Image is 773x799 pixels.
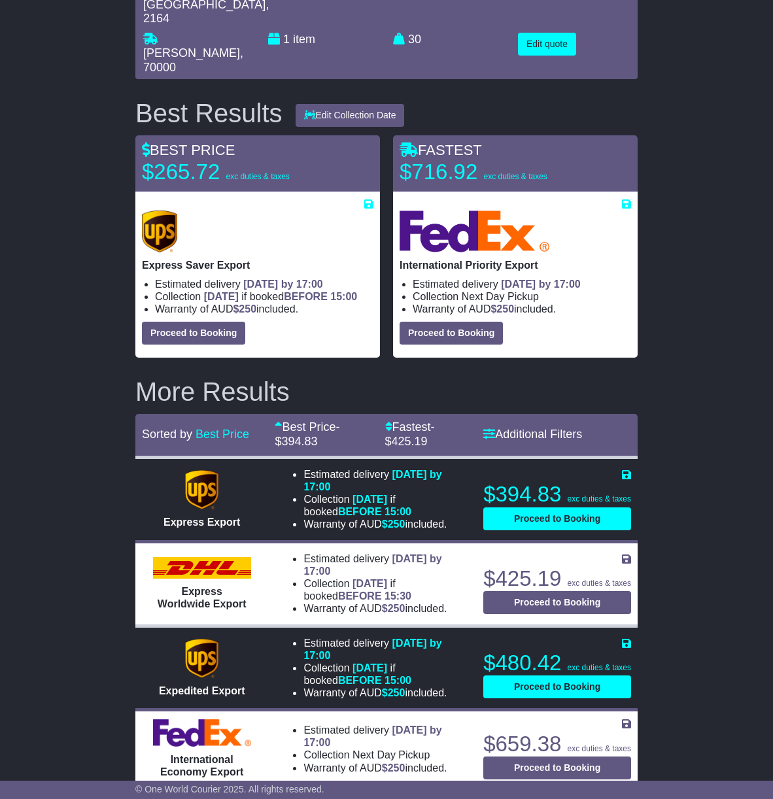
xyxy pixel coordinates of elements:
[303,637,468,662] li: Estimated delivery
[159,685,245,696] span: Expedited Export
[303,637,441,661] span: [DATE] by 17:00
[204,291,239,302] span: [DATE]
[275,420,339,448] span: - $
[142,428,192,441] span: Sorted by
[568,494,631,503] span: exc duties & taxes
[155,290,373,303] li: Collection
[483,481,631,507] p: $394.83
[490,303,514,314] span: $
[385,420,435,448] a: Fastest- $425.19
[153,557,251,579] img: DHL: Express Worldwide Export
[303,518,468,530] li: Warranty of AUD included.
[283,33,290,46] span: 1
[385,420,435,448] span: - $
[385,590,411,602] span: 15:30
[413,290,631,303] li: Collection
[303,762,468,774] li: Warranty of AUD included.
[143,46,243,74] span: , 70000
[352,578,387,589] span: [DATE]
[408,33,421,46] span: 30
[413,278,631,290] li: Estimated delivery
[303,578,411,602] span: if booked
[158,586,247,609] span: Express Worldwide Export
[382,687,405,698] span: $
[155,278,373,290] li: Estimated delivery
[129,99,289,127] div: Best Results
[303,552,468,577] li: Estimated delivery
[303,469,441,492] span: [DATE] by 17:00
[135,784,324,794] span: © One World Courier 2025. All rights reserved.
[185,470,218,509] img: UPS (new): Express Export
[400,259,631,271] p: International Priority Export
[483,591,631,614] button: Proceed to Booking
[303,468,468,493] li: Estimated delivery
[462,291,539,302] span: Next Day Pickup
[382,603,405,614] span: $
[483,172,547,181] span: exc duties & taxes
[303,662,468,687] li: Collection
[303,494,411,517] span: if booked
[400,142,482,158] span: FASTEST
[400,211,549,252] img: FedEx Express: International Priority Export
[239,303,256,314] span: 250
[568,663,631,672] span: exc duties & taxes
[483,650,631,676] p: $480.42
[352,662,387,673] span: [DATE]
[400,159,563,185] p: $716.92
[352,494,387,505] span: [DATE]
[143,46,240,59] span: [PERSON_NAME]
[204,291,357,302] span: if booked
[233,303,256,314] span: $
[142,322,245,345] button: Proceed to Booking
[160,754,243,777] span: International Economy Export
[388,518,405,530] span: 250
[142,259,373,271] p: Express Saver Export
[303,577,468,602] li: Collection
[338,675,382,686] span: BEFORE
[483,428,582,441] a: Additional Filters
[142,142,235,158] span: BEST PRICE
[385,675,411,686] span: 15:00
[196,428,249,441] a: Best Price
[303,662,411,686] span: if booked
[483,507,631,530] button: Proceed to Booking
[388,762,405,773] span: 250
[330,291,357,302] span: 15:00
[296,104,405,127] button: Edit Collection Date
[142,211,177,252] img: UPS (new): Express Saver Export
[303,749,468,761] li: Collection
[382,762,405,773] span: $
[483,675,631,698] button: Proceed to Booking
[303,687,468,699] li: Warranty of AUD included.
[142,159,305,185] p: $265.72
[153,719,251,747] img: FedEx Express: International Economy Export
[501,279,581,290] span: [DATE] by 17:00
[163,517,240,528] span: Express Export
[303,493,468,518] li: Collection
[135,377,638,406] h2: More Results
[293,33,315,46] span: item
[243,279,323,290] span: [DATE] by 17:00
[518,33,576,56] button: Edit quote
[281,435,317,448] span: 394.83
[413,303,631,315] li: Warranty of AUD included.
[392,435,428,448] span: 425.19
[338,590,382,602] span: BEFORE
[352,749,430,760] span: Next Day Pickup
[303,724,441,748] span: [DATE] by 17:00
[382,518,405,530] span: $
[155,303,373,315] li: Warranty of AUD included.
[226,172,289,181] span: exc duties & taxes
[483,731,631,757] p: $659.38
[568,744,631,753] span: exc duties & taxes
[303,553,441,577] span: [DATE] by 17:00
[400,322,503,345] button: Proceed to Booking
[483,756,631,779] button: Proceed to Booking
[483,566,631,592] p: $425.19
[568,579,631,588] span: exc duties & taxes
[275,420,339,448] a: Best Price- $394.83
[303,724,468,749] li: Estimated delivery
[303,602,468,615] li: Warranty of AUD included.
[284,291,328,302] span: BEFORE
[388,687,405,698] span: 250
